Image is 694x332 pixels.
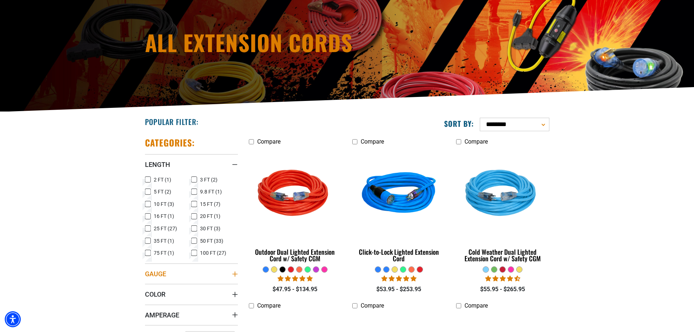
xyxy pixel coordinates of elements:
[361,138,384,145] span: Compare
[145,284,238,304] summary: Color
[145,160,170,169] span: Length
[249,152,341,236] img: Red
[200,202,220,207] span: 15 FT (7)
[361,302,384,309] span: Compare
[200,238,223,243] span: 50 FT (33)
[456,249,549,262] div: Cold Weather Dual Lighted Extension Cord w/ Safety CGM
[456,285,549,294] div: $55.95 - $265.95
[145,137,195,148] h2: Categories:
[352,149,445,266] a: blue Click-to-Lock Lighted Extension Cord
[249,149,342,266] a: Red Outdoor Dual Lighted Extension Cord w/ Safety CGM
[200,226,220,231] span: 30 FT (3)
[200,214,220,219] span: 20 FT (1)
[257,302,281,309] span: Compare
[145,290,165,298] span: Color
[145,305,238,325] summary: Amperage
[249,249,342,262] div: Outdoor Dual Lighted Extension Cord w/ Safety CGM
[145,117,199,126] h2: Popular Filter:
[456,149,549,266] a: Light Blue Cold Weather Dual Lighted Extension Cord w/ Safety CGM
[249,285,342,294] div: $47.95 - $134.95
[278,275,313,282] span: 4.83 stars
[5,311,21,327] div: Accessibility Menu
[154,189,171,194] span: 5 FT (2)
[154,226,177,231] span: 25 FT (27)
[145,311,179,319] span: Amperage
[154,177,171,182] span: 2 FT (1)
[154,214,174,219] span: 16 FT (1)
[353,152,445,236] img: blue
[145,270,166,278] span: Gauge
[145,263,238,284] summary: Gauge
[381,275,416,282] span: 4.87 stars
[485,275,520,282] span: 4.61 stars
[257,138,281,145] span: Compare
[145,154,238,175] summary: Length
[200,250,226,255] span: 100 FT (27)
[154,202,174,207] span: 10 FT (3)
[154,250,174,255] span: 75 FT (1)
[352,285,445,294] div: $53.95 - $253.95
[444,119,474,128] label: Sort by:
[352,249,445,262] div: Click-to-Lock Lighted Extension Cord
[154,238,174,243] span: 35 FT (1)
[200,189,222,194] span: 9.8 FT (1)
[464,138,488,145] span: Compare
[145,31,411,53] h1: All Extension Cords
[200,177,217,182] span: 3 FT (2)
[464,302,488,309] span: Compare
[457,152,549,236] img: Light Blue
